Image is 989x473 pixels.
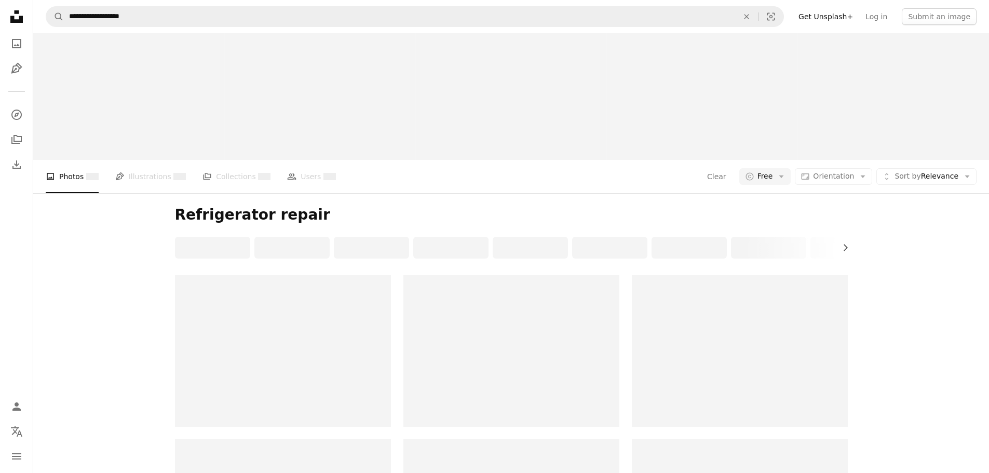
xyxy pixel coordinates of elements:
a: Collections [202,160,270,193]
span: Relevance [895,171,958,182]
a: Explore [6,104,27,125]
a: Download History [6,154,27,175]
a: Log in / Sign up [6,396,27,417]
button: Submit an image [902,8,977,25]
h1: Refrigerator repair [175,206,848,224]
span: Free [757,171,773,182]
button: Search Unsplash [46,7,64,26]
button: Clear [707,168,727,185]
a: Users [287,160,336,193]
button: scroll list to the right [836,237,848,258]
button: Clear [735,7,758,26]
button: Visual search [758,7,783,26]
a: Home — Unsplash [6,6,27,29]
button: Sort byRelevance [876,168,977,185]
span: Sort by [895,172,920,180]
button: Free [739,168,791,185]
a: Get Unsplash+ [792,8,859,25]
a: Illustrations [6,58,27,79]
form: Find visuals sitewide [46,6,784,27]
a: Photos [6,33,27,54]
a: Collections [6,129,27,150]
span: Orientation [813,172,854,180]
a: Illustrations [115,160,186,193]
a: Log in [859,8,893,25]
button: Orientation [795,168,872,185]
button: Menu [6,446,27,467]
button: Language [6,421,27,442]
